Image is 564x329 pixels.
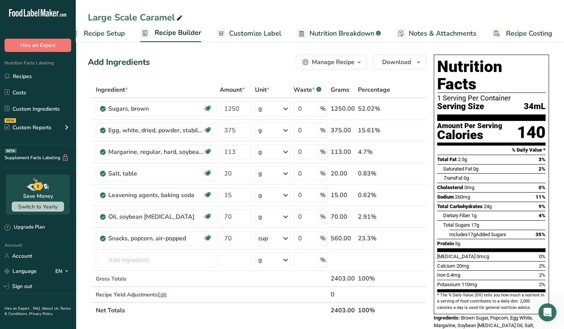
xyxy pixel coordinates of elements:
span: Calcium [437,263,455,269]
a: Terms & Conditions . [5,306,71,316]
span: 34mL [524,102,545,111]
span: 9% [539,204,545,209]
div: 0.83% [358,169,390,178]
div: g [258,169,262,178]
div: 23.3% [358,234,390,243]
span: Customize Label [229,28,281,39]
span: 2% [539,263,545,269]
span: 17g [468,232,476,237]
div: 15.61% [358,126,390,135]
div: g [258,104,262,113]
div: g [258,147,262,157]
a: About Us . [42,306,60,311]
span: 0g [464,175,469,181]
div: Save Money [23,192,53,200]
span: 0g [473,166,478,172]
span: Potassium [437,282,461,287]
span: 17g [471,222,479,228]
a: Hire an Expert . [5,306,31,311]
span: 5g [455,241,460,246]
div: 1 Serving Per Container [437,94,545,102]
span: 0mg [464,185,474,190]
div: Margarine, regular, hard, soybean (hydrogenated) [108,147,203,157]
span: Protein [437,241,454,246]
span: Cholesterol [437,185,463,190]
div: Calories [437,130,502,141]
button: Hire an Expert [5,39,71,52]
span: Recipe Builder [155,28,201,38]
span: 2% [539,282,545,287]
a: FAQ . [33,306,42,311]
div: 100% [358,274,390,283]
a: Customize Label [216,25,281,42]
div: Leavening agents, baking soda [108,191,203,200]
div: Manage Recipe [312,58,355,67]
button: Download [373,55,426,70]
span: Total Fat [437,157,457,162]
span: 260mg [455,194,470,200]
span: Ingredients: [434,315,460,321]
div: 0 [331,290,355,299]
div: 70.00 [331,212,355,221]
div: 15.00 [331,191,355,200]
a: Recipe Builder [140,24,201,42]
span: 2% [539,166,545,172]
a: Privacy Policy [29,311,53,316]
div: 113.00 [331,147,355,157]
span: Download [382,58,411,67]
div: 2.91% [358,212,390,221]
div: g [258,191,262,200]
span: 24g [484,204,492,209]
span: Serving Size [437,102,484,111]
div: 20.00 [331,169,355,178]
div: Add Ingredients [88,56,150,69]
a: Language [5,265,37,278]
iframe: Intercom live chat [538,303,556,321]
div: 140 [517,122,545,143]
span: Dietary Fiber [443,213,470,218]
input: Add Ingredient [96,252,217,268]
div: 560.00 [331,234,355,243]
div: 375.00 [331,126,355,135]
section: * The % Daily Value (DV) tells you how much a nutrient in a serving of food contributes to a dail... [437,292,545,311]
div: g [258,212,262,221]
span: Iron [437,272,445,278]
span: 3% [539,157,545,162]
div: Waste [294,85,321,94]
h1: Nutrition Facts [437,58,545,93]
button: Switch to Yearly [12,202,64,211]
a: Notes & Attachments [396,25,477,42]
div: cup [258,234,268,243]
div: Sugars, brown [108,104,203,113]
section: % Daily Value * [437,146,545,155]
span: Unit [255,85,269,94]
span: 11% [536,194,545,200]
span: Edit [158,291,167,298]
span: 0% [539,254,545,259]
span: 0.4mg [447,272,460,278]
span: Includes Added Sugars [449,232,506,237]
span: Nutrition Breakdown [309,28,374,39]
span: 20mg [456,263,469,269]
div: g [258,255,262,265]
span: 2.5g [458,157,467,162]
span: Percentage [358,85,390,94]
span: Notes & Attachments [409,28,477,39]
div: Upgrade Plan [5,224,45,231]
span: Saturated Fat [443,166,472,172]
i: Trans [443,175,456,181]
a: Nutrition Breakdown [297,25,381,42]
span: Recipe Setup [84,28,125,39]
span: Recipe Costing [506,28,552,39]
div: g [258,126,262,135]
span: Amount [220,85,245,94]
div: Oil, soybean [MEDICAL_DATA] [108,212,203,221]
div: BETA [5,149,17,153]
th: 2403.00 [329,302,356,318]
span: Grams [331,85,349,94]
span: [MEDICAL_DATA] [437,254,475,259]
div: EN [55,266,71,276]
div: Amount Per Serving [437,122,502,130]
div: Gross Totals [96,275,217,283]
div: 4.7% [358,147,390,157]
